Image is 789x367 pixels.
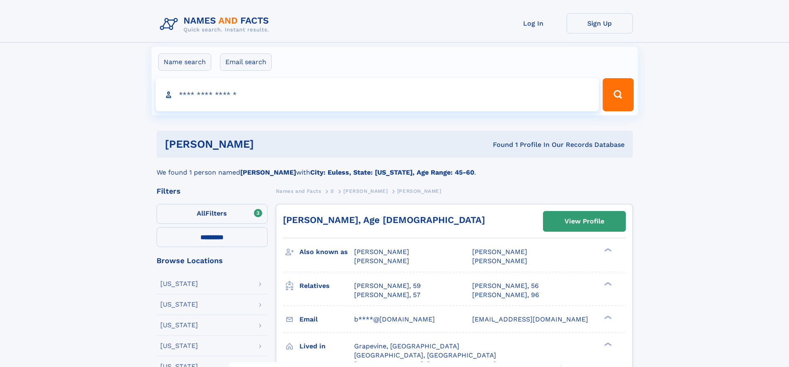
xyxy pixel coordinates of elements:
[283,215,485,225] a: [PERSON_NAME], Age [DEMOGRAPHIC_DATA]
[240,168,296,176] b: [PERSON_NAME]
[354,290,420,300] a: [PERSON_NAME], 57
[602,341,612,347] div: ❯
[472,290,539,300] a: [PERSON_NAME], 96
[160,322,198,329] div: [US_STATE]
[331,188,334,194] span: S
[397,188,442,194] span: [PERSON_NAME]
[500,13,567,34] a: Log In
[472,281,539,290] a: [PERSON_NAME], 56
[472,248,527,256] span: [PERSON_NAME]
[299,339,354,353] h3: Lived in
[354,257,409,265] span: [PERSON_NAME]
[165,139,374,149] h1: [PERSON_NAME]
[373,140,625,149] div: Found 1 Profile In Our Records Database
[160,343,198,349] div: [US_STATE]
[220,53,272,71] label: Email search
[157,257,268,264] div: Browse Locations
[354,248,409,256] span: [PERSON_NAME]
[331,186,334,196] a: S
[567,13,633,34] a: Sign Up
[602,281,612,286] div: ❯
[343,186,388,196] a: [PERSON_NAME]
[197,209,205,217] span: All
[299,279,354,293] h3: Relatives
[299,245,354,259] h3: Also known as
[157,187,268,195] div: Filters
[603,78,633,111] button: Search Button
[602,314,612,320] div: ❯
[472,257,527,265] span: [PERSON_NAME]
[156,78,599,111] input: search input
[354,342,459,350] span: Grapevine, [GEOGRAPHIC_DATA]
[157,158,633,178] div: We found 1 person named with .
[160,301,198,308] div: [US_STATE]
[354,351,496,359] span: [GEOGRAPHIC_DATA], [GEOGRAPHIC_DATA]
[565,212,604,231] div: View Profile
[543,211,625,231] a: View Profile
[472,315,588,323] span: [EMAIL_ADDRESS][DOMAIN_NAME]
[157,13,276,36] img: Logo Names and Facts
[276,186,321,196] a: Names and Facts
[310,168,474,176] b: City: Euless, State: [US_STATE], Age Range: 45-60
[160,281,198,287] div: [US_STATE]
[299,312,354,326] h3: Email
[343,188,388,194] span: [PERSON_NAME]
[602,247,612,253] div: ❯
[157,204,268,224] label: Filters
[354,281,421,290] a: [PERSON_NAME], 59
[158,53,211,71] label: Name search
